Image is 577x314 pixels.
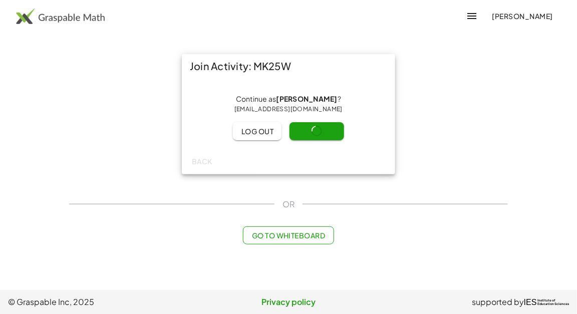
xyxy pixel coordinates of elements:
button: [PERSON_NAME] [484,7,561,25]
span: IES [524,297,537,307]
button: Log out [233,122,281,140]
span: © Graspable Inc, 2025 [8,296,195,308]
div: Continue as ? [190,94,387,114]
strong: [PERSON_NAME] [276,94,338,103]
span: Log out [241,127,273,136]
span: [PERSON_NAME] [492,12,553,21]
a: Privacy policy [195,296,382,308]
span: Institute of Education Sciences [537,299,569,306]
span: supported by [472,296,524,308]
button: Go to Whiteboard [243,226,334,244]
a: IESInstitute ofEducation Sciences [524,296,569,308]
div: [EMAIL_ADDRESS][DOMAIN_NAME] [190,104,387,114]
span: OR [282,198,295,210]
div: Join Activity: MK25W [182,54,395,78]
span: Go to Whiteboard [251,231,325,240]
